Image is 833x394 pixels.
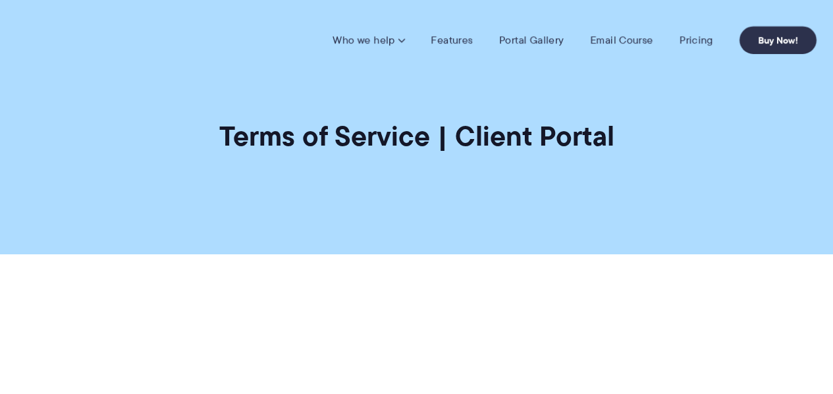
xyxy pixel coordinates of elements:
[333,34,404,47] a: Who we help
[499,34,564,47] a: Portal Gallery
[590,34,653,47] a: Email Course
[739,26,817,54] a: Buy Now!
[431,34,473,47] a: Features
[219,119,614,154] h1: Terms of Service | Client Portal
[680,34,713,47] a: Pricing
